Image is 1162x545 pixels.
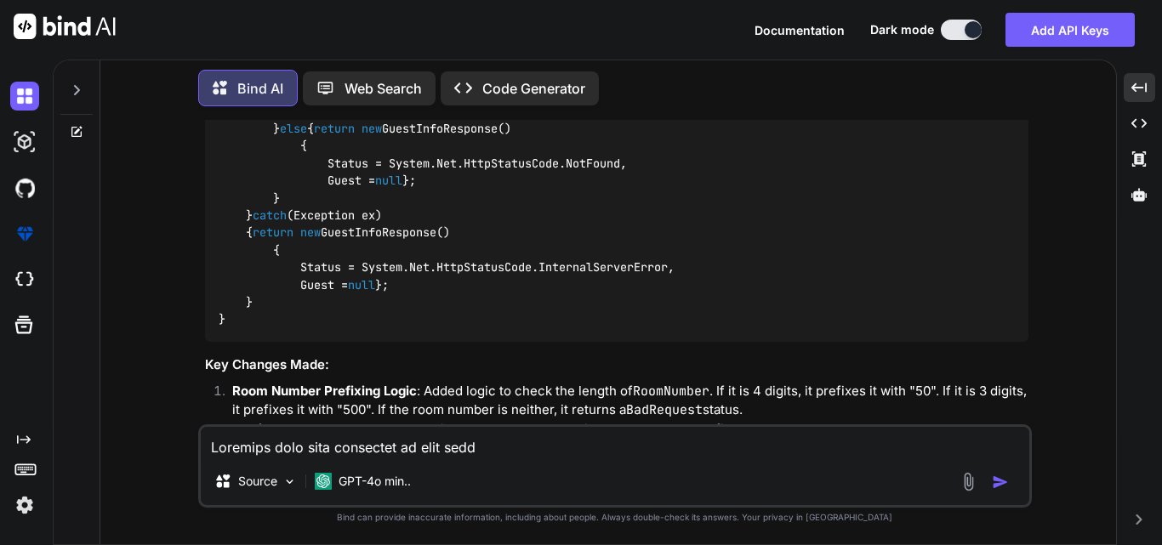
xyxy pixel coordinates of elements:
img: githubDark [10,173,39,202]
span: null [348,277,375,292]
img: premium [10,219,39,248]
span: return [314,121,355,136]
p: Bind AI [237,78,283,99]
span: Dark mode [870,21,934,38]
li: : The in the returned object now uses the prefixed room number. [219,420,1028,444]
strong: Room Number Prefixing Logic [232,383,417,399]
img: Bind AI [14,14,116,39]
code: BadRequest [626,401,703,418]
code: RoomNumber [633,383,709,400]
img: Pick Models [282,474,297,489]
span: null [375,173,402,189]
p: Web Search [345,78,422,99]
code: RoomNumber [364,421,441,438]
h3: Key Changes Made: [205,355,1028,375]
p: Code Generator [482,78,585,99]
span: catch [253,207,287,223]
span: return [253,225,293,241]
li: : Added logic to check the length of . If it is 4 digits, it prefixes it with "50". If it is 3 di... [219,382,1028,420]
span: new [300,225,321,241]
img: darkChat [10,82,39,111]
p: Bind can provide inaccurate information, including about people. Always double-check its answers.... [198,511,1032,524]
strong: Static Response [232,421,333,437]
img: settings [10,491,39,519]
span: else [280,121,307,136]
img: darkAi-studio [10,128,39,156]
span: new [362,121,382,136]
button: Add API Keys [1005,13,1135,47]
img: cloudideIcon [10,265,39,294]
img: icon [992,474,1009,491]
p: Source [238,473,277,490]
code: Guest [531,421,569,438]
span: Documentation [755,23,845,37]
img: attachment [959,472,978,491]
button: Documentation [755,21,845,39]
img: GPT-4o mini [315,473,332,490]
p: GPT-4o min.. [339,473,411,490]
